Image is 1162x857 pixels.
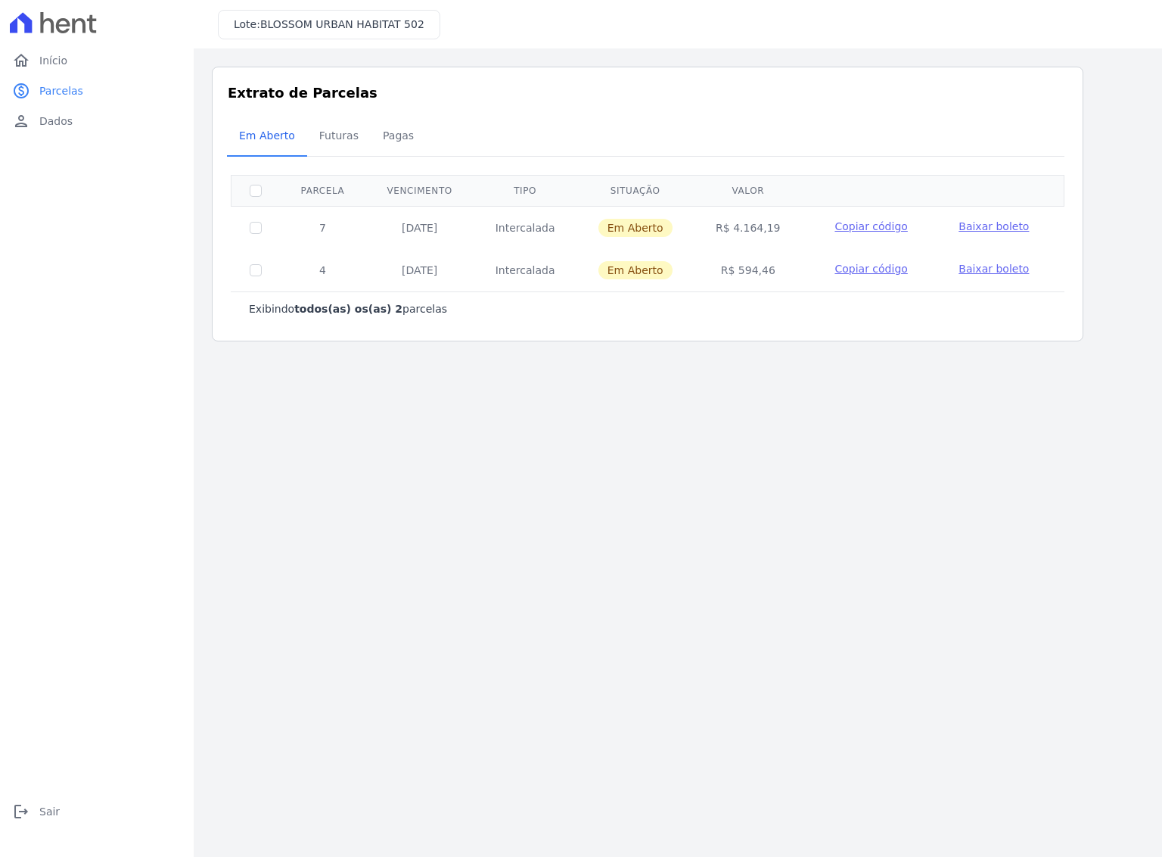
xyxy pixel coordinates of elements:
[260,18,424,30] span: BLOSSOM URBAN HABITAT 502
[12,51,30,70] i: home
[598,261,673,279] span: Em Aberto
[958,219,1029,234] a: Baixar boleto
[6,106,188,136] a: personDados
[39,83,83,98] span: Parcelas
[834,220,907,232] span: Copiar código
[12,82,30,100] i: paid
[227,117,307,157] a: Em Aberto
[39,804,60,819] span: Sair
[958,263,1029,275] span: Baixar boleto
[307,117,371,157] a: Futuras
[958,261,1029,276] a: Baixar boleto
[228,83,1067,103] h3: Extrato de Parcelas
[374,120,423,151] span: Pagas
[474,206,576,249] td: Intercalada
[474,249,576,291] td: Intercalada
[230,120,304,151] span: Em Aberto
[576,175,694,206] th: Situação
[958,220,1029,232] span: Baixar boleto
[598,219,673,237] span: Em Aberto
[365,206,474,249] td: [DATE]
[371,117,426,157] a: Pagas
[694,206,803,249] td: R$ 4.164,19
[12,112,30,130] i: person
[474,175,576,206] th: Tipo
[820,219,922,234] button: Copiar código
[280,249,365,291] td: 4
[820,261,922,276] button: Copiar código
[694,249,803,291] td: R$ 594,46
[310,120,368,151] span: Futuras
[365,249,474,291] td: [DATE]
[280,206,365,249] td: 7
[294,303,402,315] b: todos(as) os(as) 2
[6,796,188,827] a: logoutSair
[12,802,30,821] i: logout
[6,45,188,76] a: homeInício
[365,175,474,206] th: Vencimento
[39,114,73,129] span: Dados
[39,53,67,68] span: Início
[280,175,365,206] th: Parcela
[694,175,803,206] th: Valor
[6,76,188,106] a: paidParcelas
[234,17,424,33] h3: Lote:
[249,301,447,316] p: Exibindo parcelas
[834,263,907,275] span: Copiar código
